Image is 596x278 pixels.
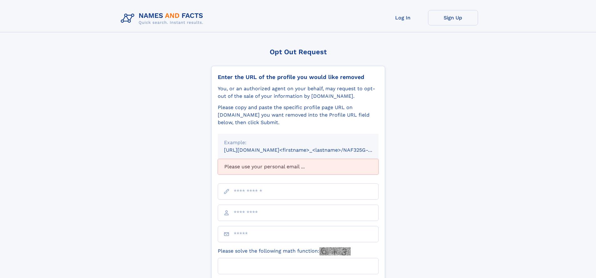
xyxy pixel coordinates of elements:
div: Opt Out Request [211,48,385,56]
a: Log In [378,10,428,25]
div: Example: [224,139,372,146]
small: [URL][DOMAIN_NAME]<firstname>_<lastname>/NAF325G-xxxxxxxx [224,147,390,153]
a: Sign Up [428,10,478,25]
div: Please use your personal email ... [218,159,379,175]
div: Enter the URL of the profile you would like removed [218,74,379,81]
label: Please solve the following math function: [218,247,351,255]
div: Please copy and paste the specific profile page URL on [DOMAIN_NAME] you want removed into the Pr... [218,104,379,126]
div: You, or an authorized agent on your behalf, may request to opt-out of the sale of your informatio... [218,85,379,100]
img: Logo Names and Facts [118,10,208,27]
